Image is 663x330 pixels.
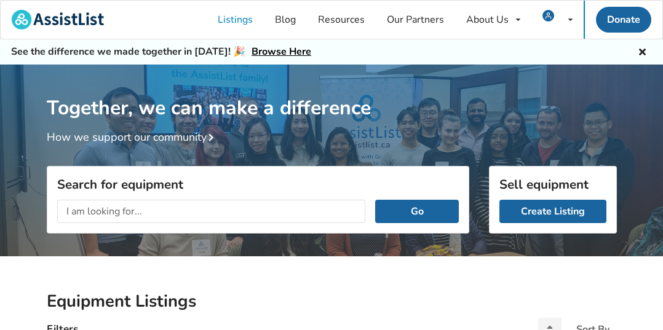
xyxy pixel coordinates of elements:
input: I am looking for... [57,200,366,223]
a: Blog [264,1,307,39]
h3: Search for equipment [57,176,459,192]
a: Our Partners [376,1,455,39]
button: Go [375,200,458,223]
a: Create Listing [499,200,606,223]
a: Resources [307,1,376,39]
img: assistlist-logo [12,10,104,29]
a: How we support our community [47,130,219,144]
h2: Equipment Listings [47,291,617,312]
h3: Sell equipment [499,176,606,192]
h5: See the difference we made together in [DATE]! 🎉 [11,45,311,58]
div: About Us [466,15,509,25]
a: Listings [207,1,264,39]
a: Browse Here [252,45,311,58]
h1: Together, we can make a difference [47,65,617,120]
img: user icon [542,10,554,22]
a: Donate [596,7,651,33]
